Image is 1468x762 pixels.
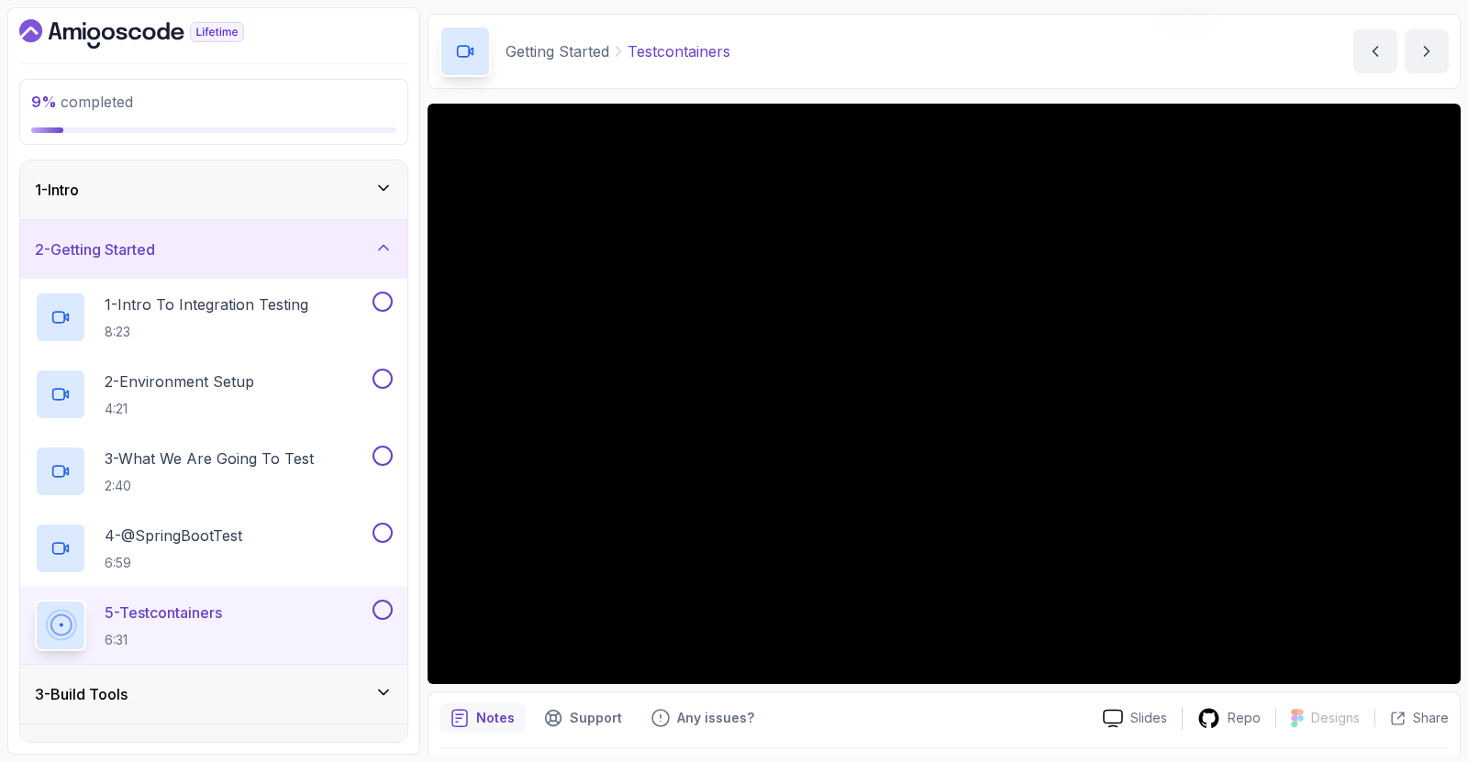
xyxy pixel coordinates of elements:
[428,104,1461,684] iframe: 7 - Testcontainers
[105,293,308,315] p: 1 - Intro To Integration Testing
[20,665,407,723] button: 3-Build Tools
[31,93,57,111] span: 9 %
[533,703,633,733] button: Support button
[506,40,609,62] p: Getting Started
[105,631,222,649] p: 6:31
[640,703,765,733] button: Feedback button
[35,683,128,705] h3: 3 - Build Tools
[1228,709,1261,727] p: Repo
[20,220,407,279] button: 2-Getting Started
[105,323,308,341] p: 8:23
[105,370,254,392] p: 2 - Environment Setup
[35,446,393,497] button: 3-What We Are Going To Test2:40
[1413,709,1449,727] p: Share
[105,477,314,495] p: 2:40
[1353,29,1397,73] button: previous content
[35,238,155,260] h3: 2 - Getting Started
[677,709,754,727] p: Any issues?
[35,179,79,201] h3: 1 - Intro
[35,600,393,651] button: 5-Testcontainers6:31
[105,447,314,469] p: 3 - What We Are Going To Test
[1183,707,1275,730] a: Repo
[20,160,407,219] button: 1-Intro
[628,40,730,62] p: Testcontainers
[1088,709,1182,728] a: Slides
[476,709,515,727] p: Notes
[1405,29,1449,73] button: next content
[105,602,222,624] p: 5 - Testcontainers
[105,400,254,418] p: 4:21
[105,525,242,547] p: 4 - @SpringBootTest
[1311,709,1360,727] p: Designs
[19,19,286,49] a: Dashboard
[570,709,622,727] p: Support
[1374,709,1449,727] button: Share
[105,554,242,572] p: 6:59
[35,369,393,420] button: 2-Environment Setup4:21
[439,703,526,733] button: notes button
[35,292,393,343] button: 1-Intro To Integration Testing8:23
[35,523,393,574] button: 4-@SpringBootTest6:59
[1130,709,1167,727] p: Slides
[31,93,133,111] span: completed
